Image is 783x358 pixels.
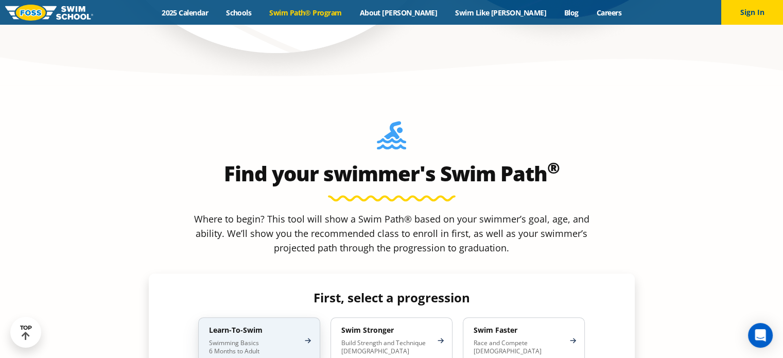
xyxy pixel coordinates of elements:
[555,8,587,18] a: Blog
[446,8,555,18] a: Swim Like [PERSON_NAME]
[474,326,564,335] h4: Swim Faster
[377,121,406,156] img: Foss-Location-Swimming-Pool-Person.svg
[260,8,351,18] a: Swim Path® Program
[341,326,431,335] h4: Swim Stronger
[748,323,773,348] div: Open Intercom Messenger
[149,161,635,186] h2: Find your swimmer's Swim Path
[209,326,299,335] h4: Learn-To-Swim
[341,339,431,355] p: Build Strength and Technique [DEMOGRAPHIC_DATA]
[190,291,593,305] h4: First, select a progression
[587,8,630,18] a: Careers
[20,325,32,340] div: TOP
[351,8,446,18] a: About [PERSON_NAME]
[153,8,217,18] a: 2025 Calendar
[217,8,260,18] a: Schools
[209,339,299,355] p: Swimming Basics 6 Months to Adult
[190,212,594,255] p: Where to begin? This tool will show a Swim Path® based on your swimmer’s goal, age, and ability. ...
[474,339,564,355] p: Race and Compete [DEMOGRAPHIC_DATA]
[547,157,560,178] sup: ®
[5,5,93,21] img: FOSS Swim School Logo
